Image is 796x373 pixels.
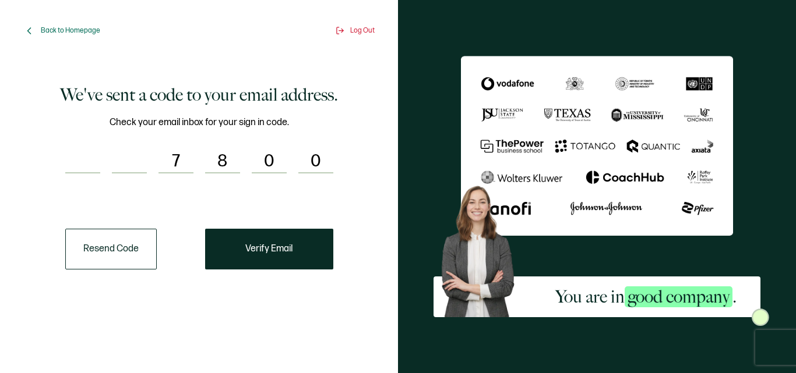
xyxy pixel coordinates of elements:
[350,26,375,35] span: Log Out
[434,179,531,317] img: Sertifier Signup - You are in <span class="strong-h">good company</span>. Hero
[65,229,157,269] button: Resend Code
[752,308,769,326] img: Sertifier Signup
[555,285,737,308] h2: You are in .
[60,83,338,106] h1: We've sent a code to your email address.
[461,56,733,235] img: Sertifier We've sent a code to your email address.
[110,115,289,130] span: Check your email inbox for your sign in code.
[41,26,100,35] span: Back to Homepage
[245,244,293,254] span: Verify Email
[625,286,732,307] span: good company
[205,229,333,269] button: Verify Email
